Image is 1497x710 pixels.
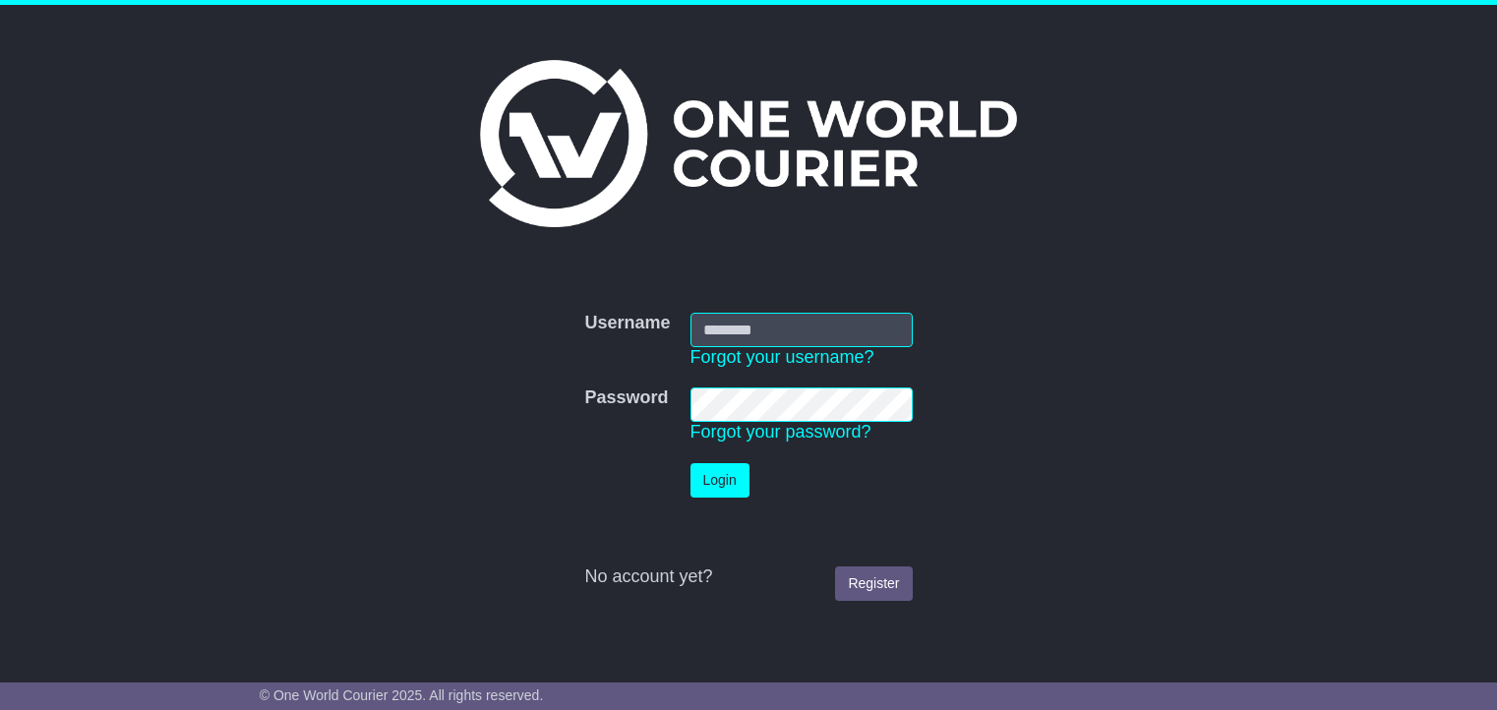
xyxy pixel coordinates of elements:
[260,687,544,703] span: © One World Courier 2025. All rights reserved.
[584,313,670,334] label: Username
[480,60,1017,227] img: One World
[584,566,912,588] div: No account yet?
[584,387,668,409] label: Password
[835,566,912,601] a: Register
[690,347,874,367] a: Forgot your username?
[690,463,749,498] button: Login
[690,422,871,442] a: Forgot your password?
